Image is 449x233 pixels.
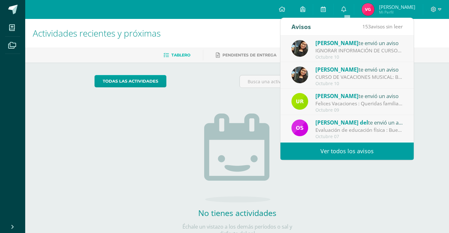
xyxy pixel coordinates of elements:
input: Busca una actividad próxima aquí... [240,75,379,88]
h2: No tienes actividades [174,207,300,218]
span: 153 [362,23,371,30]
div: te envió un aviso [315,118,403,126]
div: CURSO DE VACACIONES MUSICAL: Buen dia papitos, adjunto información de cursos de vacaciones musica... [315,73,403,81]
img: no_activities.png [204,114,270,202]
img: afbb90b42ddb8510e0c4b806fbdf27cc.png [291,67,308,83]
div: Octubre 07 [315,134,403,139]
img: d867979df490cd3c2f496c482e606132.png [362,3,374,16]
span: [PERSON_NAME] del [315,119,368,126]
img: b26c9f858939c81e3582dc868291869f.png [291,93,308,110]
span: avisos sin leer [362,23,403,30]
img: bce0f8ceb38355b742bd4151c3279ece.png [291,119,308,136]
a: Ver todos los avisos [280,143,414,160]
div: Octubre 10 [315,55,403,60]
span: [PERSON_NAME] [379,4,415,10]
div: te envió un aviso [315,39,403,47]
span: Tablero [171,53,190,57]
span: Mi Perfil [379,9,415,15]
span: [PERSON_NAME] [315,39,359,47]
a: Pendientes de entrega [216,50,276,60]
div: Evaluación de educación física : Buenas tardes espero se encuentren bien en sus labores diarias. ... [315,126,403,134]
div: Octubre 09 [315,108,403,113]
a: Tablero [164,50,190,60]
span: [PERSON_NAME] [315,92,359,100]
a: todas las Actividades [95,75,166,87]
div: Felices Vacaciones : Queridas familias de Quinto de Primaria: Queremos agradecer profundamente su... [315,100,403,107]
div: te envió un aviso [315,65,403,73]
div: te envió un aviso [315,92,403,100]
div: Octubre 10 [315,81,403,86]
span: Pendientes de entrega [222,53,276,57]
img: afbb90b42ddb8510e0c4b806fbdf27cc.png [291,40,308,57]
div: IGNORAR INFORMACIÓN DE CURSOS DE VACACIONES MUSICALES: Buen día, favor de Ignorar la información ... [315,47,403,54]
div: Avisos [291,18,311,35]
span: [PERSON_NAME] [315,66,359,73]
span: Actividades recientes y próximas [33,27,161,39]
